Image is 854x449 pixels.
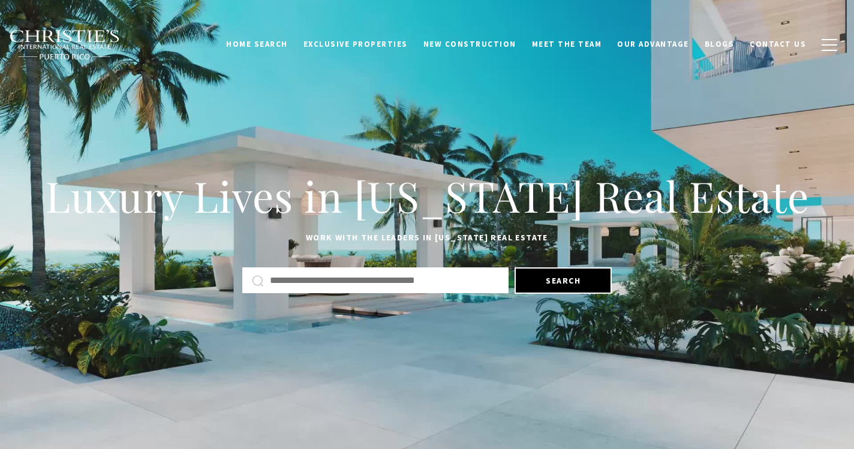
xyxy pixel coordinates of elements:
a: Home Search [218,33,296,56]
img: Christie's International Real Estate black text logo [9,29,121,61]
a: Our Advantage [609,33,697,56]
span: Blogs [705,39,735,49]
p: Work with the leaders in [US_STATE] Real Estate [37,231,817,245]
a: Blogs [697,33,742,56]
a: Meet the Team [524,33,610,56]
a: New Construction [416,33,524,56]
span: New Construction [423,39,516,49]
span: Our Advantage [617,39,689,49]
span: Contact Us [750,39,806,49]
button: Search [515,267,612,294]
span: Exclusive Properties [303,39,408,49]
a: Exclusive Properties [296,33,416,56]
h1: Luxury Lives in [US_STATE] Real Estate [37,170,817,222]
